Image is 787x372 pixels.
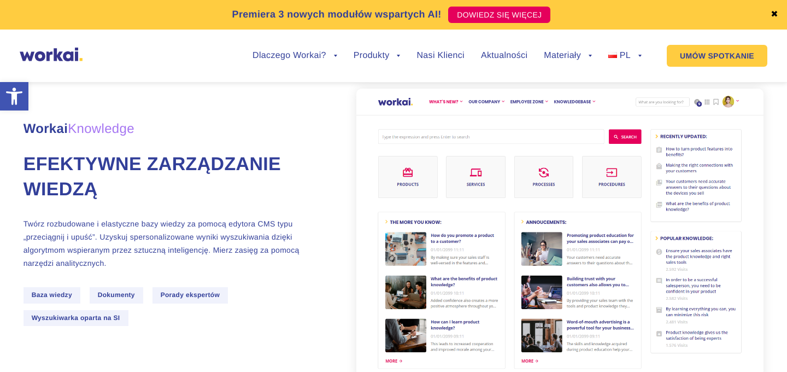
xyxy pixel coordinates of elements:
span: Workai [24,109,134,136]
a: Dlaczego Workai? [252,51,337,60]
span: PL [620,51,631,60]
span: Baza wiedzy [24,287,80,303]
em: Knowledge [68,121,134,136]
a: Produkty [354,51,401,60]
a: Aktualności [481,51,527,60]
span: Wyszukiwarka oparta na SI [24,310,128,326]
a: Nasi Klienci [416,51,464,60]
span: Porady ekspertów [152,287,228,303]
h1: Efektywne zarządzanie wiedzą [24,152,313,202]
span: Dokumenty [90,287,143,303]
a: DOWIEDZ SIĘ WIĘCEJ [448,7,550,23]
a: ✖ [771,10,778,19]
a: UMÓW SPOTKANIE [667,45,767,67]
a: Materiały [544,51,592,60]
p: Premiera 3 nowych modułów wspartych AI! [232,7,442,22]
p: Twórz rozbudowane i elastyczne bazy wiedzy za pomocą edytora CMS typu „przeciągnij i upuść”. Uzys... [24,217,313,270]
